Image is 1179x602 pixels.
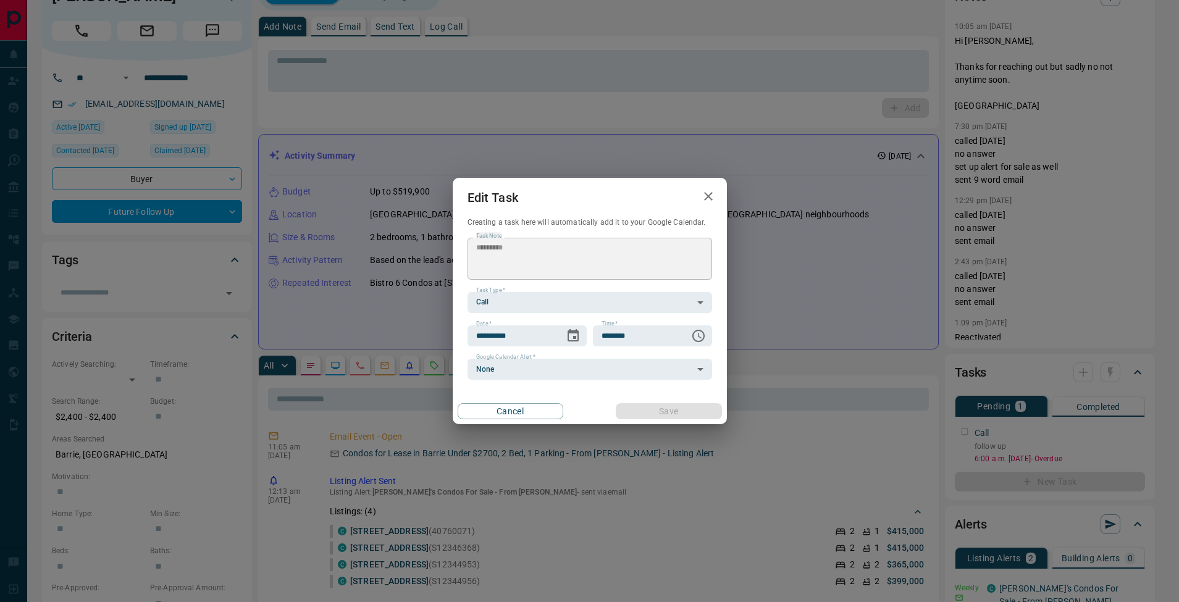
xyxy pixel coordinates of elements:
[476,320,492,328] label: Date
[602,320,618,328] label: Time
[476,286,505,295] label: Task Type
[468,292,712,313] div: Call
[468,359,712,380] div: None
[561,324,585,348] button: Choose date, selected date is Sep 18, 2025
[458,403,563,419] button: Cancel
[453,178,533,217] h2: Edit Task
[476,353,535,361] label: Google Calendar Alert
[476,232,501,240] label: Task Note
[686,324,711,348] button: Choose time, selected time is 6:00 AM
[468,217,712,228] p: Creating a task here will automatically add it to your Google Calendar.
